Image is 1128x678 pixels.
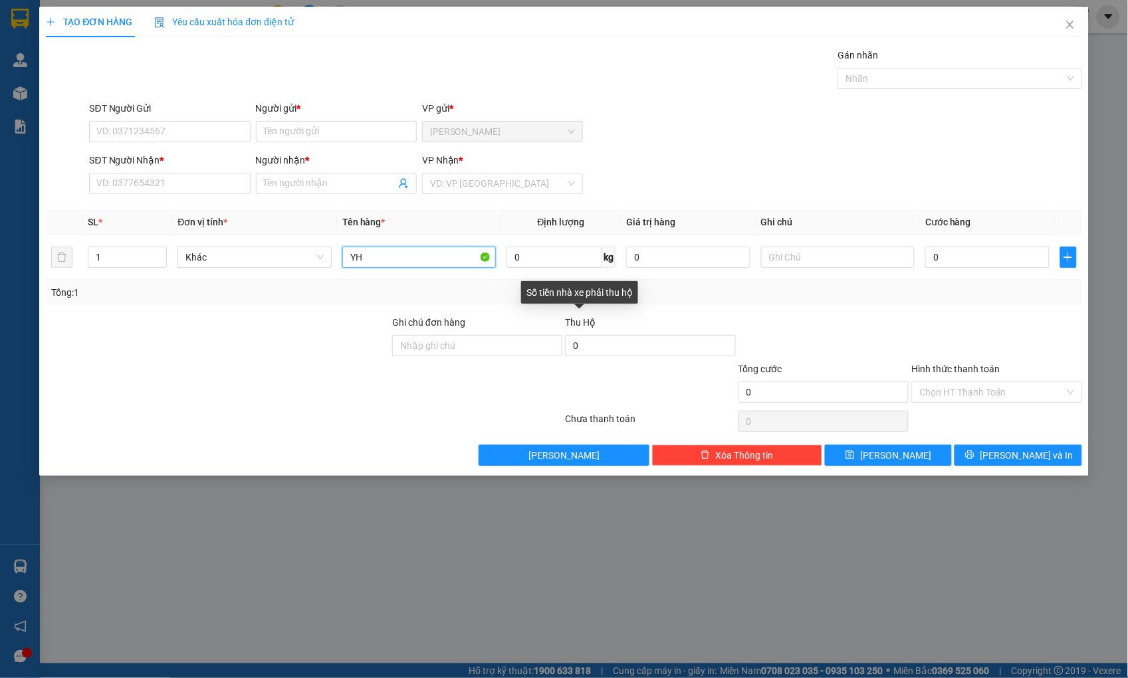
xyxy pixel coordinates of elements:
button: Close [1052,7,1089,44]
span: Khác [185,247,323,267]
input: 0 [626,247,750,268]
div: SĐT Người Gửi [89,101,250,116]
span: save [846,450,855,461]
span: Gửi: [11,11,32,25]
span: TẠO ĐƠN HÀNG [46,17,132,27]
span: Tổng cước [738,364,782,374]
div: [PERSON_NAME] [127,11,233,41]
span: Cước hàng [925,217,971,227]
div: Chưa thanh toán [564,411,736,435]
span: Thu Hộ [565,317,596,328]
label: Gán nhãn [838,50,878,60]
div: 0902321530 [127,57,233,76]
span: Cam Đức [430,122,575,142]
div: ĐƯỜNG [127,41,233,57]
span: Đã thu : [10,85,51,99]
span: Yêu cầu xuất hóa đơn điện tử [154,17,294,27]
span: plus [46,17,55,27]
th: Ghi chú [756,209,920,235]
div: VP gửi [422,101,583,116]
span: [PERSON_NAME] và In [980,448,1073,463]
span: SL [88,217,98,227]
div: VINH [11,41,118,57]
input: Ghi Chú [761,247,915,268]
div: Tổng: 1 [51,285,435,300]
span: delete [701,450,710,461]
span: [PERSON_NAME] [860,448,931,463]
span: plus [1061,252,1076,263]
div: Người gửi [256,101,417,116]
span: Định lượng [538,217,585,227]
button: [PERSON_NAME] [479,445,649,466]
input: Ghi chú đơn hàng [392,335,562,356]
span: Giá trị hàng [626,217,675,227]
div: 50.000 [10,84,120,100]
button: deleteXóa Thông tin [652,445,822,466]
span: [PERSON_NAME] [528,448,600,463]
img: icon [154,17,165,28]
span: kg [602,247,616,268]
span: user-add [398,178,409,189]
div: SĐT Người Nhận [89,153,250,168]
span: Nhận: [127,11,159,25]
button: printer[PERSON_NAME] và In [955,445,1081,466]
input: VD: Bàn, Ghế [342,247,496,268]
div: 0793621900 [11,57,118,76]
button: delete [51,247,72,268]
span: Đơn vị tính [177,217,227,227]
button: save[PERSON_NAME] [825,445,952,466]
label: Hình thức thanh toán [911,364,1000,374]
span: VP Nhận [422,155,459,166]
div: [PERSON_NAME] [11,11,118,41]
span: printer [965,450,974,461]
span: Tên hàng [342,217,386,227]
button: plus [1060,247,1077,268]
span: close [1065,19,1075,30]
div: Người nhận [256,153,417,168]
span: Xóa Thông tin [715,448,773,463]
label: Ghi chú đơn hàng [392,317,465,328]
div: Số tiền nhà xe phải thu hộ [521,281,638,304]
